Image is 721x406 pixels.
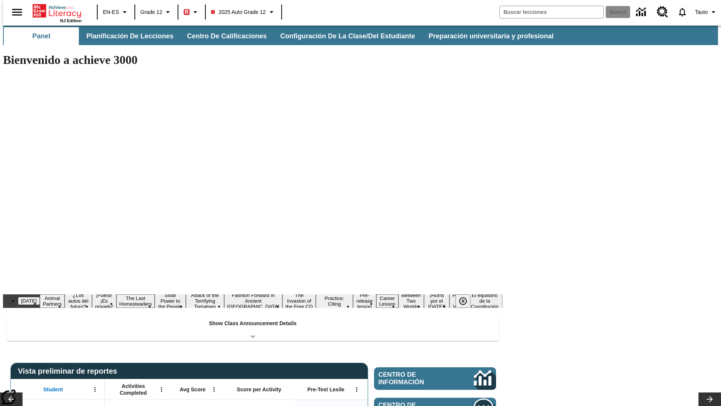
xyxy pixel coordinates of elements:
h1: Bienvenido a achieve 3000 [3,53,502,67]
button: Slide 4 ¡Fuera! ¡Es privado! [92,291,116,311]
button: Slide 13 Between Two Worlds [398,291,424,311]
span: B [185,7,189,17]
span: EN-ES [103,8,119,16]
button: Planificación de lecciones [80,27,179,45]
span: Student [43,386,63,393]
div: Pausar [456,294,478,308]
button: Slide 5 The Last Homesteaders [116,294,155,308]
div: Subbarra de navegación [3,27,560,45]
a: Portada [33,3,81,18]
button: Abrir menú [208,384,220,395]
button: Boost El color de la clase es rojo. Cambiar el color de la clase. [181,5,203,19]
button: Slide 11 Pre-release lesson [353,291,376,311]
button: Abrir el menú lateral [6,1,28,23]
a: Centro de información [632,2,652,23]
span: Vista preliminar de reportes [18,367,121,376]
button: Class: 2025 Auto Grade 12, Selecciona una clase [208,5,279,19]
span: Score per Activity [237,386,282,393]
span: Centro de información [379,371,449,386]
input: search field [500,6,603,18]
a: Notificaciones [673,2,692,22]
button: Slide 16 El equilibrio de la Constitución [467,291,502,311]
span: Grade 12 [140,8,162,16]
a: Centro de recursos, Se abrirá en una pestaña nueva. [652,2,673,22]
button: Language: EN-ES, Selecciona un idioma [100,5,132,19]
button: Perfil/Configuración [692,5,721,19]
button: Slide 10 Mixed Practice: Citing Evidence [316,289,353,314]
button: Slide 8 Fashion Forward in Ancient Rome [224,291,282,311]
button: Panel [4,27,79,45]
button: Abrir menú [351,384,362,395]
p: Show Class Announcement Details [209,320,297,327]
button: Carrusel de lecciones, seguir [698,392,721,406]
span: NJ Edition [60,18,81,23]
button: Abrir menú [89,384,101,395]
a: Centro de información [374,367,496,390]
button: Abrir menú [156,384,167,395]
span: 2025 Auto Grade 12 [211,8,265,16]
span: Tauto [695,8,708,16]
button: Slide 12 Career Lesson [376,294,398,308]
button: Grado: Grade 12, Elige un grado [137,5,175,19]
button: Slide 6 Solar Power to the People [155,291,186,311]
button: Slide 9 The Invasion of the Free CD [282,291,316,311]
button: Slide 1 Día del Trabajo [18,297,40,305]
span: Avg Score [179,386,205,393]
span: Activities Completed [109,383,158,396]
span: Pre-Test Lexile [308,386,345,393]
button: Slide 3 ¿Los autos del futuro? [65,291,92,311]
button: Slide 2 Animal Partners [40,294,65,308]
button: Preparación universitaria y profesional [422,27,560,45]
button: Slide 15 Point of View [449,291,467,311]
button: Pausar [456,294,471,308]
button: Slide 7 Attack of the Terrifying Tomatoes [186,291,224,311]
div: Show Class Announcement Details [7,315,499,341]
div: Subbarra de navegación [3,26,718,45]
div: Portada [33,3,81,23]
button: Slide 14 ¡Hurra por el Día de la Constitución! [424,291,449,311]
button: Configuración de la clase/del estudiante [274,27,421,45]
button: Centro de calificaciones [181,27,273,45]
